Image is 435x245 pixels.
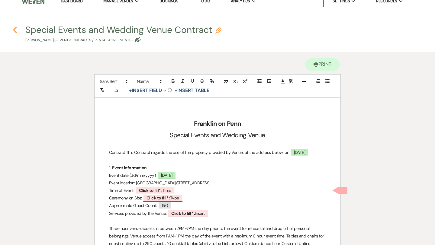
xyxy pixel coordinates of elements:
button: +Insert Table [172,87,211,94]
p: Ceremony on Site: [109,194,326,202]
button: Print [305,58,340,71]
span: Text Color [279,78,287,85]
span: 150 [158,202,172,209]
p: Contract This Contract regards the use of the property provided by Venue, at the address below, on [109,149,326,156]
span: Type [143,194,183,202]
p: Event location: [GEOGRAPHIC_DATA][STREET_ADDRESS] [109,179,326,187]
span: Header Formats [134,78,164,85]
span: + [129,88,132,93]
span: + [175,88,177,93]
span: Alignment [300,78,308,85]
b: Click to fill* : [139,188,163,193]
span: [DATE] [290,148,309,156]
span: Text Background Color [287,78,295,85]
strong: 1. Event information [109,165,147,170]
span: Insert [168,209,208,217]
p: Time of Event: [109,187,326,194]
b: Click to fill* : [171,211,195,216]
button: Insert Field [127,87,169,94]
p: Services provided by the Venue: [109,210,326,217]
span: Time [135,186,175,194]
span: [DATE] [157,171,176,179]
button: Special Events and Wedding Venue Contract[PERSON_NAME]'s Event•Contracts / Rental Agreements • [25,25,221,43]
p: [PERSON_NAME]'s Event • Contracts / Rental Agreements • [25,37,221,43]
h2: Special Events and Wedding Venue [109,130,326,141]
strong: Franklin on Penn [194,119,241,128]
b: Click to fill* : [147,195,170,201]
p: Approximate Guest Count: [109,202,326,209]
p: Event date (dd/mm/yyyy): [109,172,326,179]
